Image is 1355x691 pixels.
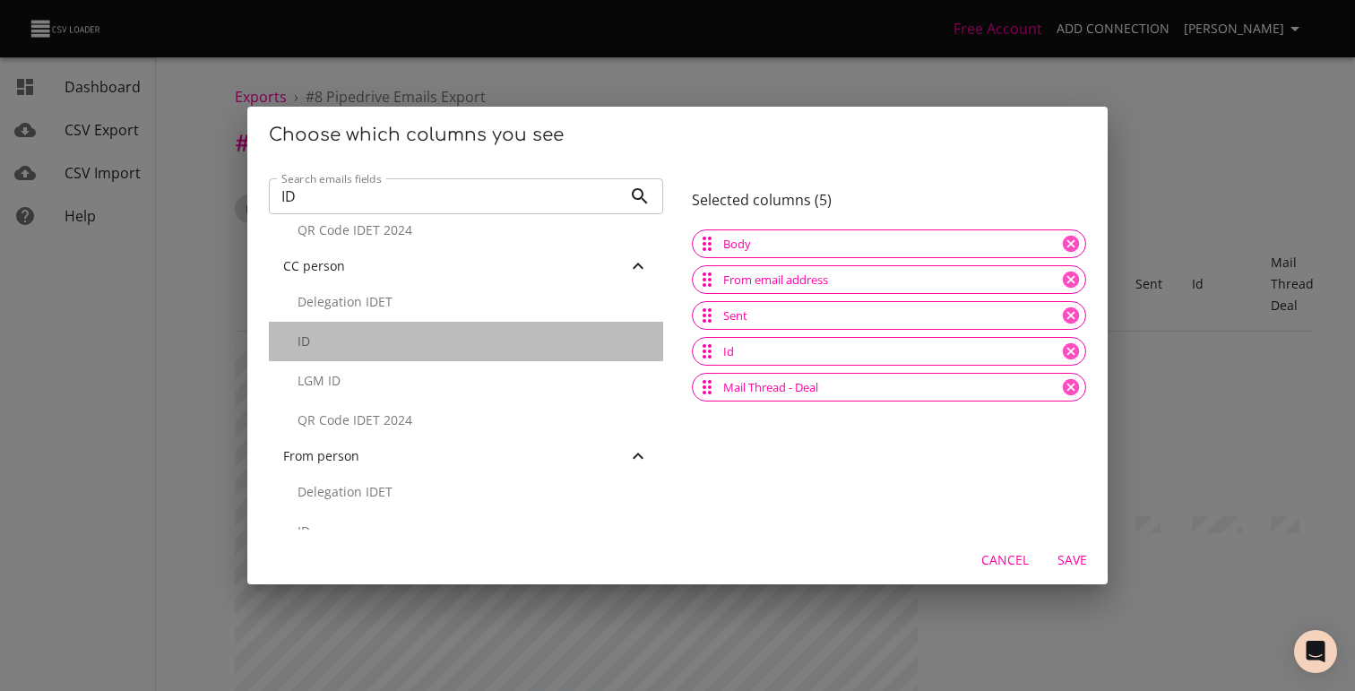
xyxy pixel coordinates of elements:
[298,221,649,239] p: QR Code IDET 2024
[712,307,758,324] span: Sent
[269,440,663,472] div: From person
[298,483,649,501] p: Delegation IDET
[298,523,649,540] p: ID
[712,272,839,289] span: From email address
[1050,549,1093,572] span: Save
[692,192,1086,209] h6: Selected columns ( 5 )
[692,265,1086,294] div: From email address
[269,211,663,250] div: QR Code IDET 2024
[269,121,1086,150] h2: Choose which columns you see
[712,343,745,360] span: Id
[269,282,663,322] div: Delegation IDET
[712,379,829,396] span: Mail Thread - Deal
[269,472,663,512] div: Delegation IDET
[283,257,345,274] span: CC person
[298,333,649,350] p: ID
[298,293,649,311] p: Delegation IDET
[283,447,359,464] span: From person
[692,229,1086,258] div: Body
[1294,630,1337,673] div: Open Intercom Messenger
[692,373,1086,402] div: Mail Thread - Deal
[974,544,1036,577] button: Cancel
[298,372,649,390] p: LGM ID
[692,337,1086,366] div: Id
[692,301,1086,330] div: Sent
[298,411,649,429] p: QR Code IDET 2024
[269,512,663,551] div: ID
[712,236,762,253] span: Body
[269,250,663,282] div: CC person
[269,361,663,401] div: LGM ID
[1043,544,1100,577] button: Save
[269,322,663,361] div: ID
[981,549,1029,572] span: Cancel
[269,401,663,440] div: QR Code IDET 2024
